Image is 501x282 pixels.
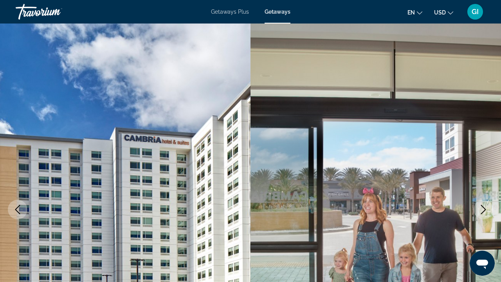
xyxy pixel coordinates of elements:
a: Getaways [265,9,290,15]
a: Travorium [16,2,94,22]
span: GI [472,8,479,16]
iframe: Button to launch messaging window [470,251,495,276]
span: en [407,9,415,16]
button: User Menu [465,4,485,20]
button: Change currency [434,7,453,18]
button: Previous image [8,200,27,219]
a: Getaways Plus [211,9,249,15]
span: USD [434,9,446,16]
button: Change language [407,7,422,18]
button: Next image [474,200,493,219]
